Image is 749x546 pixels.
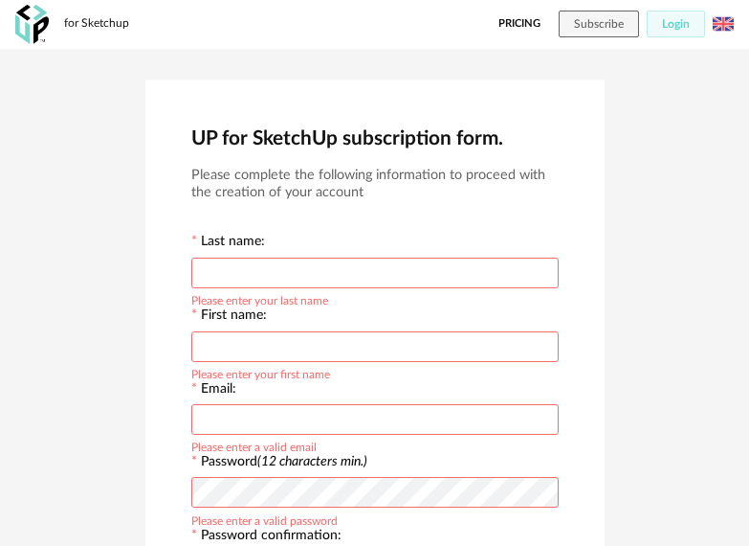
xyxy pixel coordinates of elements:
span: Login [662,18,690,30]
h2: UP for SketchUp subscription form. [191,125,559,151]
span: Subscribe [574,18,624,30]
i: (12 characters min.) [257,455,367,468]
label: First name: [191,308,267,326]
button: Login [647,11,705,37]
h3: Please complete the following information to proceed with the creation of your account [191,167,559,202]
div: Please enter a valid email [191,438,317,453]
div: Please enter your first name [191,365,330,380]
img: OXP [15,5,49,44]
label: Email: [191,382,236,399]
label: Password confirmation: [191,529,341,546]
div: Please enter your last name [191,291,328,307]
label: Password [201,455,367,468]
label: Last name: [191,235,265,252]
img: us [713,13,734,34]
div: Please enter a valid password [191,512,338,527]
a: Pricing [498,11,540,37]
div: for Sketchup [64,16,129,32]
button: Subscribe [559,11,639,37]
